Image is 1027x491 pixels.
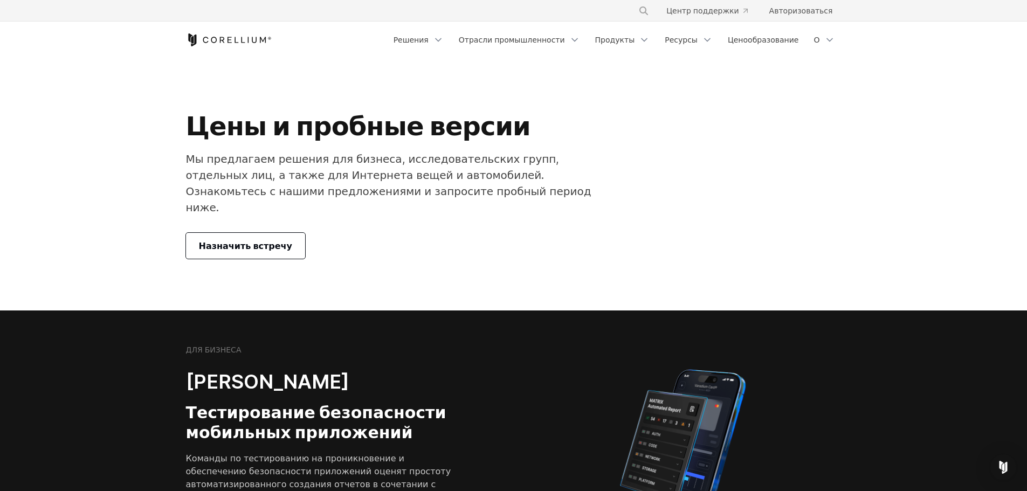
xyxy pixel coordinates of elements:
font: Цены и пробные версии [186,110,530,142]
div: Меню навигации [625,1,841,20]
font: Ресурсы [665,35,698,44]
font: Продукты [595,35,635,44]
a: Назначить встречу [186,233,306,259]
font: Центр поддержки [666,6,739,15]
font: О [814,35,819,44]
font: [PERSON_NAME] [186,370,349,393]
font: Ценообразование [728,35,799,44]
button: Поиск [634,1,653,20]
a: Кореллиум Дом [186,33,272,46]
font: ДЛЯ БИЗНЕСА [186,345,242,354]
font: Решения [394,35,429,44]
font: Авторизоваться [769,6,833,15]
font: Мы предлагаем решения для бизнеса, исследовательских групп, отдельных лиц, а также для Интернета ... [186,153,591,214]
font: Отрасли промышленности [459,35,565,44]
div: Меню навигации [387,30,842,50]
font: Назначить встречу [199,240,293,251]
div: Открытый Интерком Мессенджер [990,454,1016,480]
font: Тестирование безопасности мобильных приложений [186,403,446,442]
